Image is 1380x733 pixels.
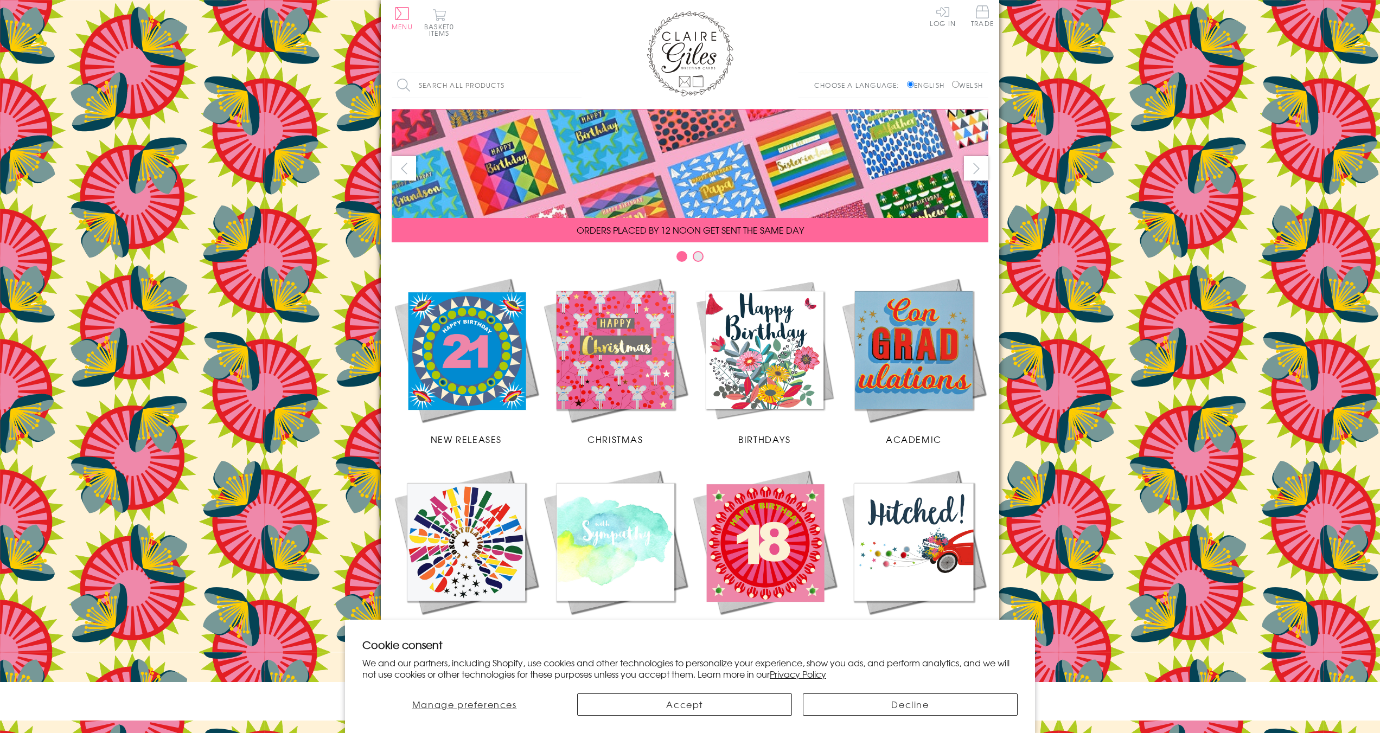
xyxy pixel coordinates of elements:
[431,433,502,446] span: New Releases
[392,22,413,31] span: Menu
[392,73,582,98] input: Search all products
[362,637,1018,652] h2: Cookie consent
[392,275,541,446] a: New Releases
[964,156,988,181] button: next
[907,80,950,90] label: English
[690,275,839,446] a: Birthdays
[952,81,959,88] input: Welsh
[362,657,1018,680] p: We and our partners, including Shopify, use cookies and other technologies to personalize your ex...
[952,80,983,90] label: Welsh
[392,7,413,30] button: Menu
[392,250,988,267] div: Carousel Pagination
[803,693,1018,716] button: Decline
[690,467,839,638] a: Age Cards
[693,251,704,262] button: Carousel Page 2
[907,81,914,88] input: English
[839,467,988,638] a: Wedding Occasions
[647,11,733,97] img: Claire Giles Greetings Cards
[587,433,643,446] span: Christmas
[392,467,541,638] a: Congratulations
[424,9,454,36] button: Basket0 items
[971,5,994,29] a: Trade
[541,467,690,638] a: Sympathy
[412,698,517,711] span: Manage preferences
[971,5,994,27] span: Trade
[738,433,790,446] span: Birthdays
[839,275,988,446] a: Academic
[571,73,582,98] input: Search
[577,693,792,716] button: Accept
[886,433,942,446] span: Academic
[429,22,454,38] span: 0 items
[577,223,804,236] span: ORDERS PLACED BY 12 NOON GET SENT THE SAME DAY
[362,693,566,716] button: Manage preferences
[541,275,690,446] a: Christmas
[930,5,956,27] a: Log In
[814,80,905,90] p: Choose a language:
[676,251,687,262] button: Carousel Page 1 (Current Slide)
[770,667,826,680] a: Privacy Policy
[392,156,416,181] button: prev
